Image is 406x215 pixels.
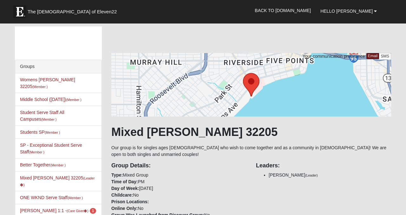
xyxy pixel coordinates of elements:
[20,97,82,102] a: Middle School ([DATE])(Member )
[256,162,391,169] h4: Leaders:
[10,2,137,18] a: The [DEMOGRAPHIC_DATA] of Eleven22
[250,3,316,18] a: Back to [DOMAIN_NAME]
[111,179,138,184] strong: Time of Day:
[50,163,65,167] small: (Member )
[379,53,391,60] a: SMS
[28,9,117,15] span: The [DEMOGRAPHIC_DATA] of Eleven22
[20,77,75,89] a: Womens [PERSON_NAME] 32205(Member )
[20,130,60,135] a: Students SP(Member )
[111,172,123,178] strong: Type:
[20,110,64,122] a: Student Serve Staff All Campuses(Member )
[305,173,318,177] small: (Leader)
[303,54,366,59] span: Your communication preference:
[20,162,66,167] a: Better Together(Member )
[15,60,101,73] div: Groups
[316,3,382,19] a: Hello [PERSON_NAME]
[20,195,83,200] a: ONE WKND Serve Staff(Member )
[320,9,373,14] span: Hello [PERSON_NAME]
[111,192,133,198] strong: Childcare:
[366,53,379,59] a: Email
[111,199,149,204] strong: Prison Locations:
[68,196,83,200] small: (Member )
[13,5,26,18] img: Eleven22 logo
[20,143,82,154] a: SP - Exceptional Student Serve Staff(Member )
[66,98,81,102] small: (Member )
[29,150,44,154] small: (Member )
[32,85,48,89] small: (Member )
[41,118,56,121] small: (Member )
[111,186,139,191] strong: Day of Week:
[111,125,391,139] h1: Mixed [PERSON_NAME] 32205
[20,175,95,187] a: Mixed [PERSON_NAME] 32205(Leader)
[111,162,246,169] h4: Group Details:
[45,131,60,134] small: (Member )
[269,172,391,178] li: [PERSON_NAME]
